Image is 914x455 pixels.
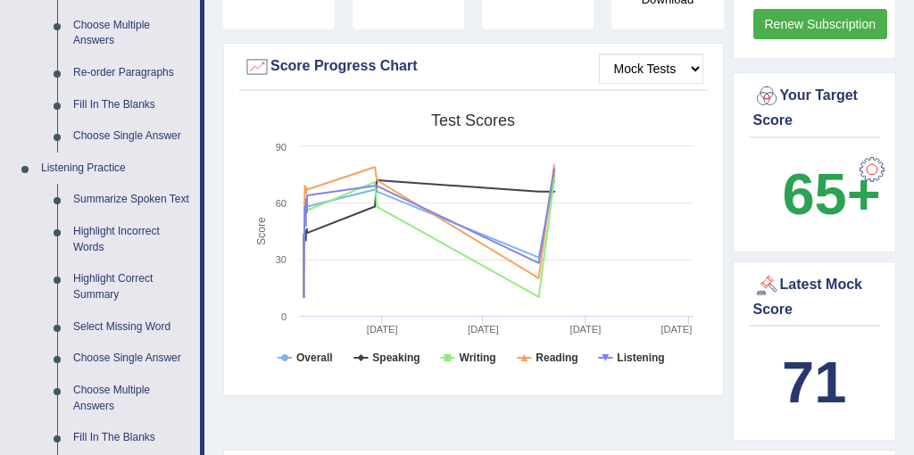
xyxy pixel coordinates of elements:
a: Choose Multiple Answers [65,10,200,57]
a: Listening Practice [33,153,200,185]
b: 71 [782,350,846,415]
tspan: [DATE] [468,324,499,335]
div: Your Target Score [753,83,877,131]
a: Highlight Incorrect Words [65,216,200,263]
tspan: Test scores [431,112,515,129]
div: Latest Mock Score [753,272,877,320]
text: 30 [276,254,287,265]
tspan: Writing [460,352,496,364]
text: 0 [281,311,287,322]
tspan: [DATE] [570,324,602,335]
tspan: [DATE] [367,324,398,335]
a: Choose Single Answer [65,120,200,153]
a: Fill In The Blanks [65,89,200,121]
b: 65+ [782,161,880,227]
div: Score Progress Chart [244,54,703,80]
a: Highlight Correct Summary [65,263,200,310]
a: Choose Multiple Answers [65,375,200,422]
tspan: Listening [617,352,664,364]
a: Fill In The Blanks [65,422,200,454]
a: Choose Single Answer [65,343,200,375]
tspan: Overall [296,352,333,364]
tspan: Reading [536,352,577,364]
a: Re-order Paragraphs [65,57,200,89]
text: 90 [276,142,287,153]
text: 60 [276,198,287,209]
a: Renew Subscription [753,9,888,39]
tspan: [DATE] [661,324,693,335]
a: Select Missing Word [65,311,200,343]
tspan: Score [255,217,268,245]
a: Summarize Spoken Text [65,184,200,216]
tspan: Speaking [372,352,420,364]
